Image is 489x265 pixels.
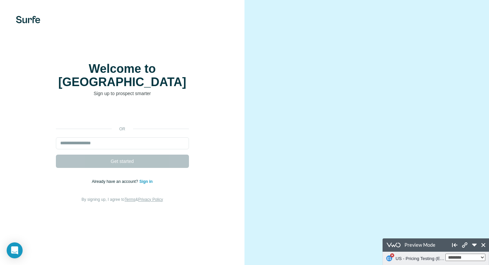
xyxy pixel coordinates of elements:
p: Sign up to prospect smarter [56,90,189,97]
a: Sign in [139,179,153,184]
a: Terms [125,197,136,202]
iframe: Sign in with Google Button [53,107,192,121]
button: US - Pricing Testing (East vs West) (Cloned) (ID: 36) [13,14,63,26]
a: Privacy Policy [138,197,163,202]
span: Already have an account? [92,179,139,184]
p: or [112,126,133,132]
h1: Welcome to [GEOGRAPHIC_DATA] [56,62,189,89]
span: By signing up, I agree to & [81,197,163,202]
img: Surfe's logo [16,16,40,23]
div: Open Intercom Messenger [7,242,23,258]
